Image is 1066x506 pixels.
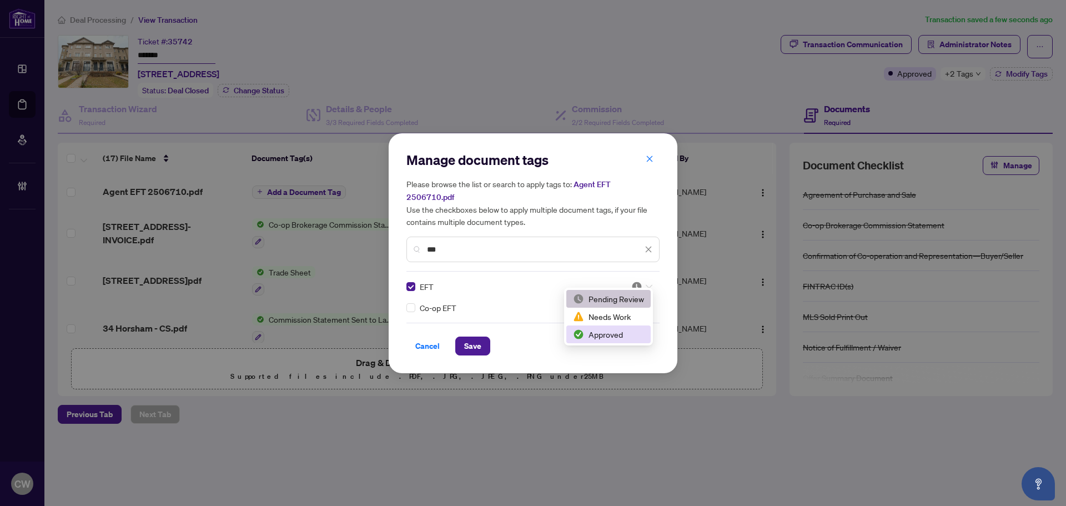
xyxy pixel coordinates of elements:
[631,281,652,292] span: Pending Review
[406,179,611,202] span: Agent EFT 2506710.pdf
[573,293,644,305] div: Pending Review
[1022,467,1055,500] button: Open asap
[566,308,651,325] div: Needs Work
[566,290,651,308] div: Pending Review
[646,155,653,163] span: close
[455,337,490,355] button: Save
[573,293,584,304] img: status
[631,281,642,292] img: status
[415,337,440,355] span: Cancel
[573,311,584,322] img: status
[573,328,644,340] div: Approved
[406,178,660,228] h5: Please browse the list or search to apply tags to: Use the checkboxes below to apply multiple doc...
[406,151,660,169] h2: Manage document tags
[464,337,481,355] span: Save
[645,246,652,253] span: close
[420,280,434,293] span: EFT
[406,337,449,355] button: Cancel
[420,302,456,314] span: Co-op EFT
[566,325,651,343] div: Approved
[573,329,584,340] img: status
[573,310,644,323] div: Needs Work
